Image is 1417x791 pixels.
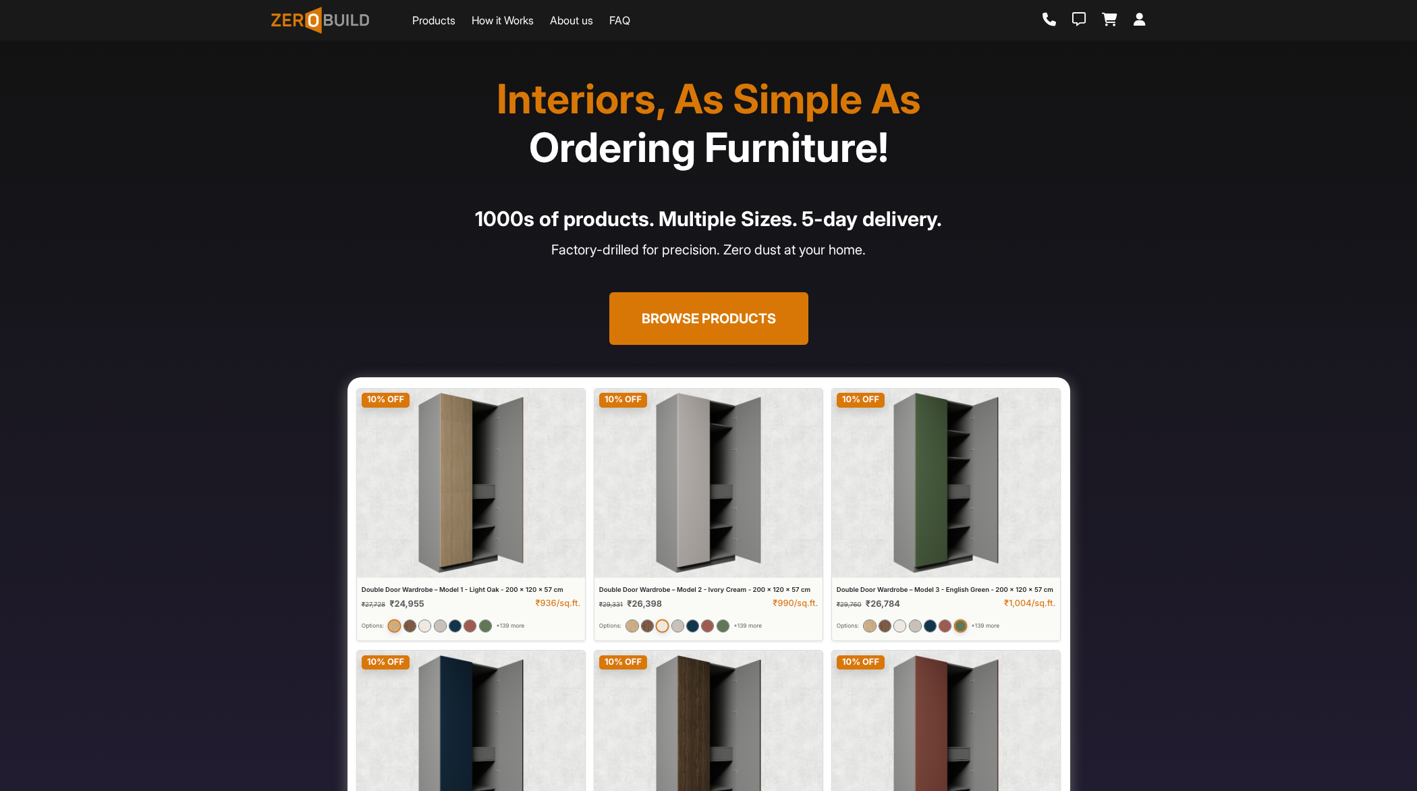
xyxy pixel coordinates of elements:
a: About us [550,12,593,28]
a: Login [1134,13,1146,28]
a: How it Works [472,12,534,28]
a: FAQ [609,12,630,28]
span: Ordering Furniture! [529,123,889,171]
button: Browse Products [609,292,808,345]
a: Products [412,12,455,28]
img: ZeroBuild logo [271,7,369,34]
h1: Interiors, As Simple As [279,74,1138,171]
h4: 1000s of products. Multiple Sizes. 5-day delivery. [279,204,1138,234]
p: Factory-drilled for precision. Zero dust at your home. [279,240,1138,260]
